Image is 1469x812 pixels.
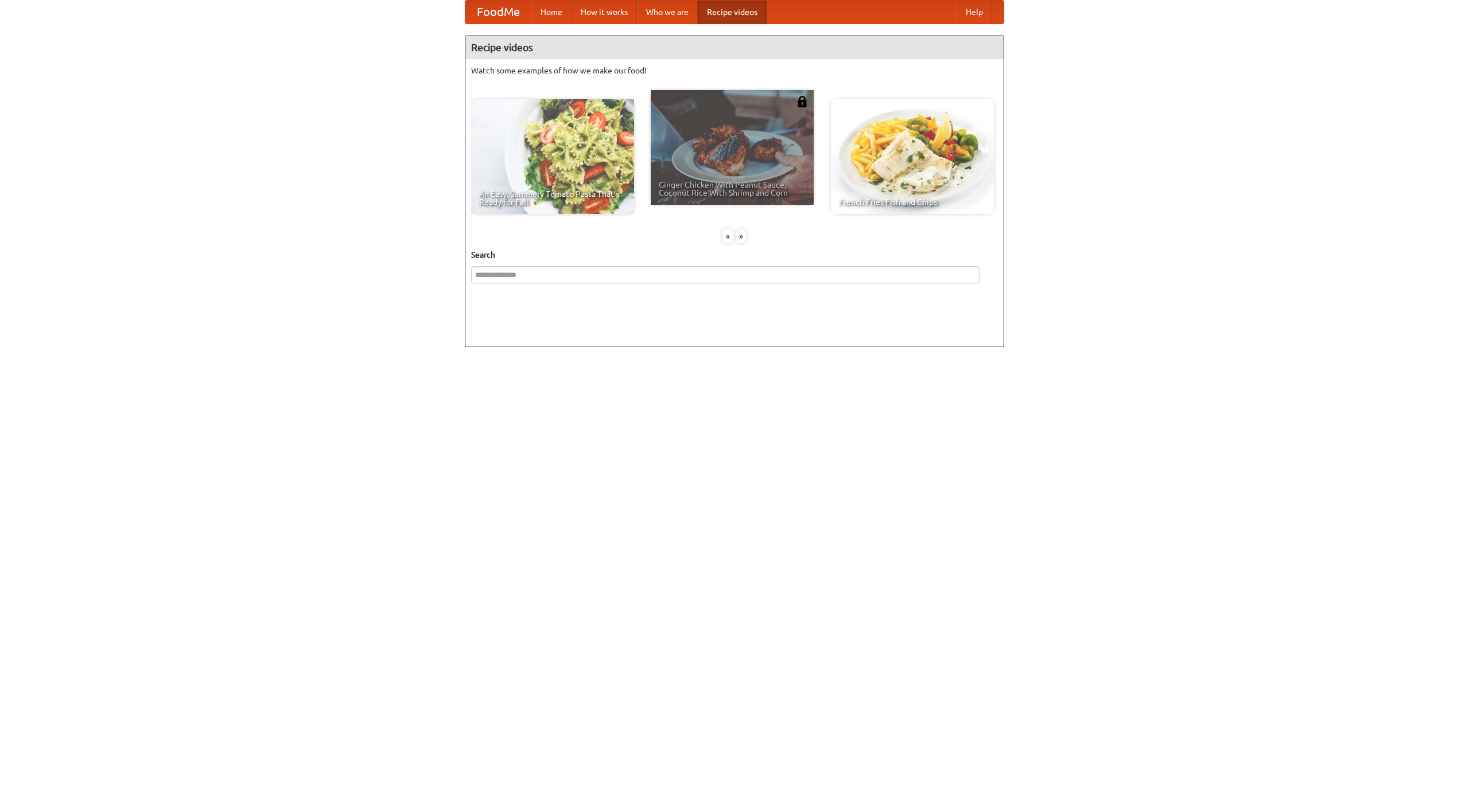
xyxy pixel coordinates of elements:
[637,1,698,24] a: Who we are
[479,190,626,206] span: An Easy, Summery Tomato Pasta That's Ready for Fall
[722,229,733,243] div: «
[698,1,767,24] a: Recipe videos
[465,1,531,24] a: FoodMe
[957,1,992,24] a: Help
[572,1,637,24] a: How it works
[471,249,998,261] h5: Search
[831,99,994,214] a: French Fries Fish and Chips
[471,99,634,214] a: An Easy, Summery Tomato Pasta That's Ready for Fall
[531,1,572,24] a: Home
[736,229,747,243] div: »
[465,36,1004,59] h4: Recipe videos
[839,198,986,206] span: French Fries Fish and Chips
[796,96,808,107] img: 483408.png
[471,65,998,76] p: Watch some examples of how we make our food!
